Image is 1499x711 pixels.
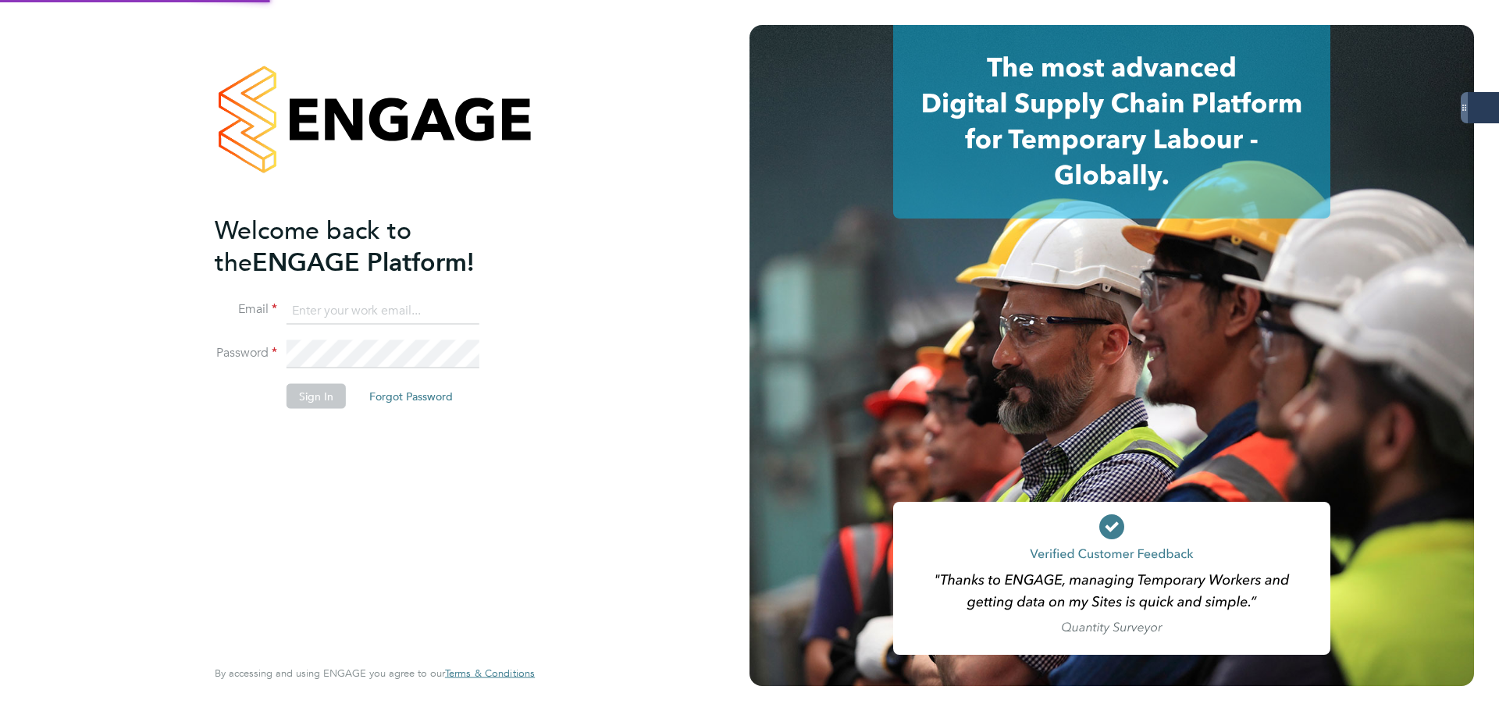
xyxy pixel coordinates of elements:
input: Enter your work email... [287,297,479,325]
label: Email [215,301,277,318]
label: Password [215,345,277,361]
h2: ENGAGE Platform! [215,214,519,278]
span: By accessing and using ENGAGE you agree to our [215,667,535,680]
button: Sign In [287,384,346,409]
a: Terms & Conditions [445,667,535,680]
button: Forgot Password [357,384,465,409]
span: Welcome back to the [215,215,411,277]
span: Terms & Conditions [445,667,535,680]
